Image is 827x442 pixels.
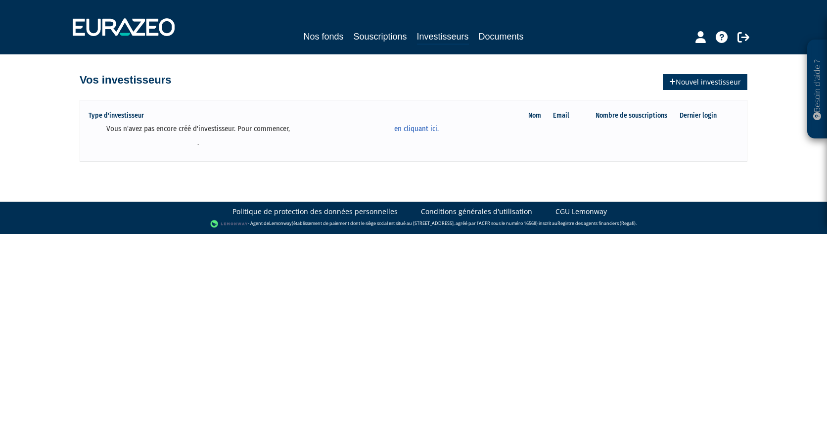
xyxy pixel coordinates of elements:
img: logo-lemonway.png [210,219,248,229]
a: Registre des agents financiers (Regafi) [557,220,636,226]
img: 1732889491-logotype_eurazeo_blanc_rvb.png [73,18,175,36]
div: - Agent de (établissement de paiement dont le siège social est situé au [STREET_ADDRESS], agréé p... [10,219,817,229]
p: Besoin d'aide ? [812,45,823,134]
a: en cliquant ici. [309,124,524,134]
td: Vous n'avez pas encore créé d'investisseur. Pour commencer, . [88,121,527,151]
th: Nom [527,111,552,121]
a: Souscriptions [353,30,407,44]
a: Conditions générales d'utilisation [421,207,532,217]
a: Investisseurs [417,30,469,45]
th: Nombre de souscriptions [581,111,675,121]
a: Lemonway [269,220,292,226]
a: Nouvel investisseur [663,74,747,90]
a: CGU Lemonway [555,207,607,217]
th: Email [552,111,581,121]
th: Type d'investisseur [88,111,527,121]
a: Documents [479,30,524,44]
a: Nos fonds [303,30,343,44]
h4: Vos investisseurs [80,74,171,86]
th: Dernier login [675,111,728,121]
a: Politique de protection des données personnelles [232,207,398,217]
